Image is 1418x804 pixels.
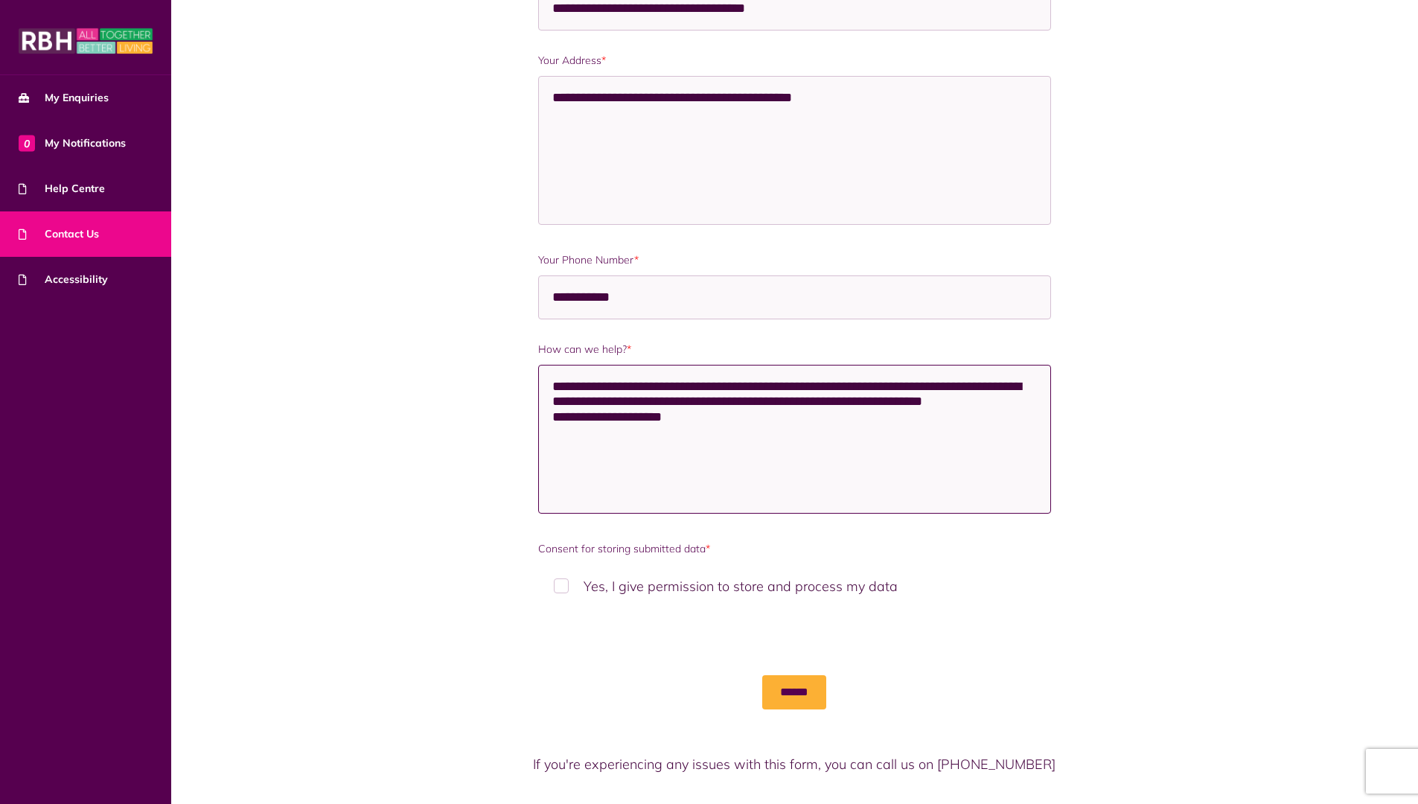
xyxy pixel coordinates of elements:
[19,135,126,151] span: My Notifications
[538,342,1051,357] label: How can we help?
[19,26,153,56] img: MyRBH
[19,181,105,197] span: Help Centre
[19,135,35,151] span: 0
[538,564,1051,608] label: Yes, I give permission to store and process my data
[538,252,1051,268] label: Your Phone Number
[19,90,109,106] span: My Enquiries
[538,541,1051,557] label: Consent for storing submitted data
[19,272,108,287] span: Accessibility
[19,226,99,242] span: Contact Us
[410,754,1179,774] p: If you're experiencing any issues with this form, you can call us on [PHONE_NUMBER]
[538,53,1051,68] label: Your Address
